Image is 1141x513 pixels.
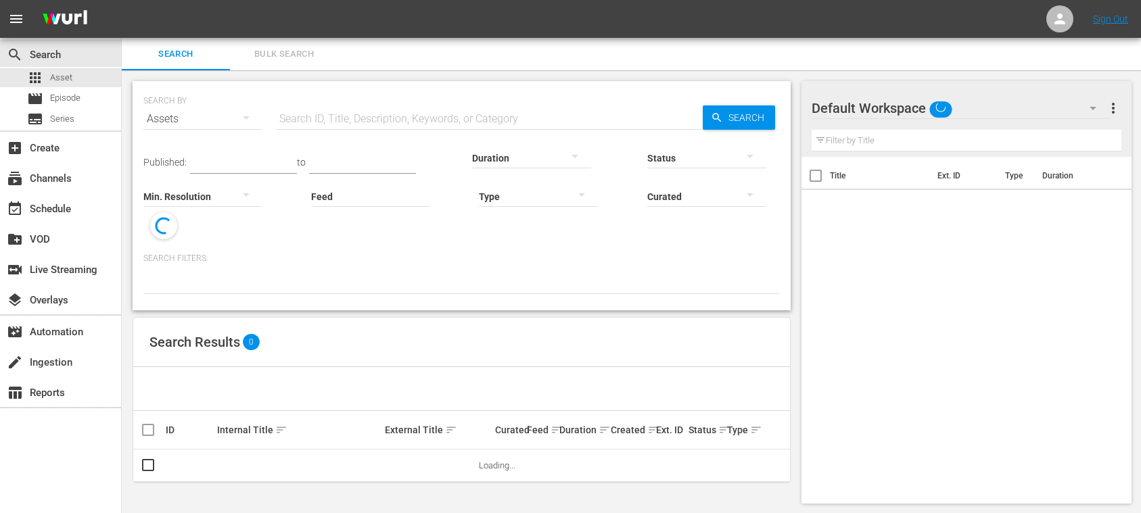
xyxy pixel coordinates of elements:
[703,105,775,130] button: Search
[599,424,611,436] span: sort
[143,100,262,138] div: Assets
[445,424,457,436] span: sort
[7,231,23,247] span: VOD
[647,424,659,436] span: sort
[166,424,213,435] div: ID
[385,422,490,438] div: External Title
[812,89,1110,127] div: Default Workspace
[149,334,240,350] span: Search Results
[750,424,762,436] span: sort
[143,253,780,264] p: Search Filters:
[217,422,381,438] div: Internal Title
[559,422,607,438] div: Duration
[50,112,74,126] span: Series
[50,91,80,105] span: Episode
[7,47,23,63] span: Search
[479,460,515,470] span: Loading...
[27,111,43,127] span: Series
[7,262,23,278] span: Live Streaming
[243,334,260,350] span: 0
[130,47,222,62] span: Search
[143,157,187,168] span: Published:
[1093,14,1128,24] a: Sign Out
[7,354,23,370] span: Ingestion
[656,424,684,435] div: Ext. ID
[551,424,563,436] span: sort
[50,71,72,84] span: Asset
[1034,157,1115,195] th: Duration
[7,385,23,401] span: Reports
[32,3,97,35] img: ans4CAIJ8jUAAAAAAAAAAAAAAAAAAAAAAAAgQb4GAAAAAAAAAAAAAAAAAAAAAAAAJMjXAAAAAAAAAAAAAAAAAAAAAAAAgAT5G...
[7,201,23,217] span: Schedule
[527,422,555,438] div: Feed
[27,91,43,107] span: Episode
[238,47,330,62] span: Bulk Search
[611,422,652,438] div: Created
[7,324,23,340] span: Automation
[7,292,23,308] span: Overlays
[929,157,997,195] th: Ext. ID
[1105,92,1121,124] button: more_vert
[27,70,43,86] span: Asset
[297,157,306,168] span: to
[718,424,730,436] span: sort
[8,11,24,27] span: menu
[275,424,287,436] span: sort
[723,105,775,130] span: Search
[997,157,1034,195] th: Type
[7,140,23,156] span: Create
[830,157,930,195] th: Title
[689,422,723,438] div: Status
[1105,100,1121,116] span: more_vert
[727,422,749,438] div: Type
[7,170,23,187] span: Channels
[495,424,523,435] div: Curated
